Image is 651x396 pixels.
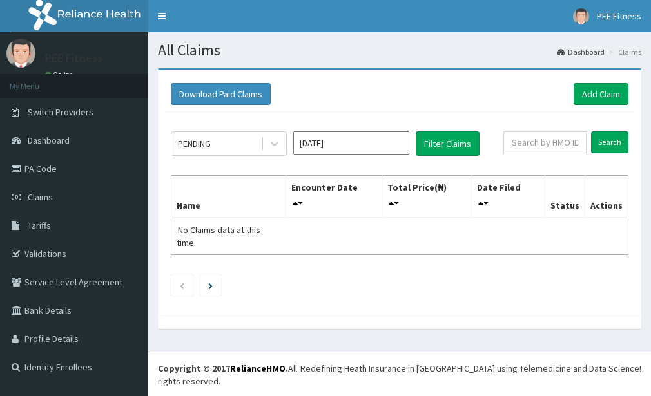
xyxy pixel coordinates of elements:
[230,363,286,374] a: RelianceHMO
[45,70,76,79] a: Online
[28,106,93,118] span: Switch Providers
[171,176,286,218] th: Name
[574,83,628,105] a: Add Claim
[293,131,409,155] input: Select Month and Year
[591,131,628,153] input: Search
[545,176,585,218] th: Status
[286,176,382,218] th: Encounter Date
[158,42,641,59] h1: All Claims
[28,135,70,146] span: Dashboard
[171,83,271,105] button: Download Paid Claims
[208,279,213,291] a: Next page
[597,10,641,22] span: PEE Fitness
[503,131,587,153] input: Search by HMO ID
[300,362,641,375] div: Redefining Heath Insurance in [GEOGRAPHIC_DATA] using Telemedicine and Data Science!
[585,176,628,218] th: Actions
[177,224,260,249] span: No Claims data at this time.
[45,52,102,64] p: PEE Fitness
[382,176,471,218] th: Total Price(₦)
[606,46,641,57] li: Claims
[178,137,211,150] div: PENDING
[6,39,35,68] img: User Image
[471,176,545,218] th: Date Filed
[416,131,480,156] button: Filter Claims
[28,191,53,203] span: Claims
[158,363,288,374] strong: Copyright © 2017 .
[179,279,185,291] a: Previous page
[573,8,589,24] img: User Image
[557,46,605,57] a: Dashboard
[28,220,51,231] span: Tariffs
